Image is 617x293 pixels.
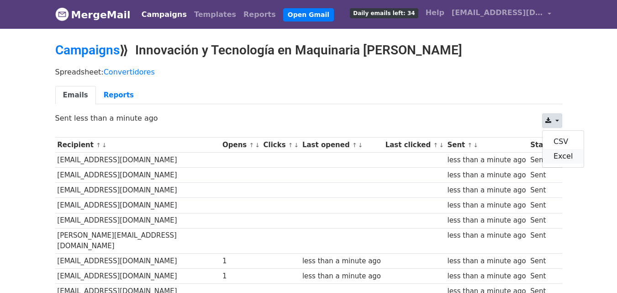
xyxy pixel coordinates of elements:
a: Daily emails left: 34 [346,4,422,22]
td: [EMAIL_ADDRESS][DOMAIN_NAME] [55,254,221,269]
a: Excel [543,149,584,164]
div: less than a minute ago [447,256,526,266]
td: Sent [528,254,557,269]
div: less than a minute ago [447,200,526,211]
td: Sent [528,269,557,284]
span: Daily emails left: 34 [350,8,418,18]
th: Opens [220,138,261,153]
div: Widget de chat [571,249,617,293]
td: [EMAIL_ADDRESS][DOMAIN_NAME] [55,153,221,168]
div: less than a minute ago [302,271,381,282]
a: CSV [543,134,584,149]
a: Campaigns [138,5,190,24]
div: 1 [222,256,259,266]
th: Clicks [261,138,300,153]
div: less than a minute ago [302,256,381,266]
a: ↑ [288,142,293,149]
td: Sent [528,168,557,183]
td: [EMAIL_ADDRESS][DOMAIN_NAME] [55,213,221,228]
td: Sent [528,198,557,213]
a: Convertidores [104,68,155,76]
a: [EMAIL_ADDRESS][DOMAIN_NAME] [448,4,555,25]
th: Status [528,138,557,153]
div: less than a minute ago [447,170,526,181]
a: Help [422,4,448,22]
a: ↓ [473,142,478,149]
iframe: Chat Widget [571,249,617,293]
div: less than a minute ago [447,271,526,282]
a: Campaigns [55,43,120,58]
a: ↑ [468,142,473,149]
td: Sent [528,153,557,168]
td: [EMAIL_ADDRESS][DOMAIN_NAME] [55,269,221,284]
p: Spreadsheet: [55,67,562,77]
a: ↑ [96,142,101,149]
td: Sent [528,213,557,228]
a: Reports [96,86,142,105]
div: less than a minute ago [447,155,526,165]
div: less than a minute ago [447,185,526,196]
td: [EMAIL_ADDRESS][DOMAIN_NAME] [55,183,221,198]
a: ↓ [102,142,107,149]
td: [EMAIL_ADDRESS][DOMAIN_NAME] [55,198,221,213]
a: ↓ [439,142,444,149]
td: [EMAIL_ADDRESS][DOMAIN_NAME] [55,168,221,183]
td: Sent [528,183,557,198]
img: MergeMail logo [55,7,69,21]
a: ↓ [358,142,363,149]
th: Last clicked [383,138,445,153]
td: Sent [528,228,557,254]
a: Templates [190,5,240,24]
th: Recipient [55,138,221,153]
a: MergeMail [55,5,131,24]
th: Sent [445,138,528,153]
a: ↑ [352,142,357,149]
td: [PERSON_NAME][EMAIL_ADDRESS][DOMAIN_NAME] [55,228,221,254]
a: ↓ [255,142,260,149]
h2: ⟫ Innovación y Tecnología en Maquinaria [PERSON_NAME] [55,43,562,58]
div: less than a minute ago [447,230,526,241]
div: less than a minute ago [447,215,526,226]
p: Sent less than a minute ago [55,113,562,123]
span: [EMAIL_ADDRESS][DOMAIN_NAME] [452,7,543,18]
a: Reports [240,5,279,24]
a: Open Gmail [283,8,334,21]
a: Emails [55,86,96,105]
a: ↓ [294,142,299,149]
div: 1 [222,271,259,282]
a: ↑ [433,142,438,149]
a: ↑ [249,142,254,149]
th: Last opened [300,138,383,153]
